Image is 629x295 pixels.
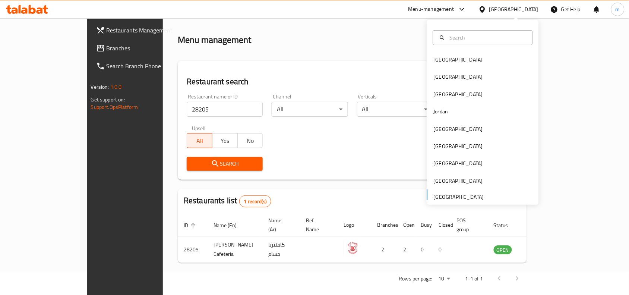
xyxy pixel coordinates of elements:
[433,236,451,263] td: 0
[397,236,415,263] td: 2
[91,82,109,92] span: Version:
[184,221,198,230] span: ID
[447,34,528,42] input: Search
[205,10,207,19] li: /
[262,236,300,263] td: كافتيريا حسام
[616,5,620,13] span: m
[494,221,518,230] span: Status
[434,177,483,185] div: [GEOGRAPHIC_DATA]
[190,135,209,146] span: All
[178,34,251,46] h2: Menu management
[357,102,433,117] div: All
[107,62,186,70] span: Search Branch Phone
[434,56,483,64] div: [GEOGRAPHIC_DATA]
[268,216,291,234] span: Name (Ar)
[215,135,235,146] span: Yes
[338,214,371,236] th: Logo
[494,245,512,254] div: OPEN
[434,90,483,98] div: [GEOGRAPHIC_DATA]
[91,95,125,104] span: Get support on:
[399,274,432,283] p: Rows per page:
[415,214,433,236] th: Busy
[434,142,483,150] div: [GEOGRAPHIC_DATA]
[272,102,348,117] div: All
[90,21,192,39] a: Restaurants Management
[91,102,138,112] a: Support.OpsPlatform
[415,236,433,263] td: 0
[527,214,553,236] th: Action
[212,133,238,148] button: Yes
[239,195,272,207] div: Total records count
[434,107,448,116] div: Jordan
[371,214,397,236] th: Branches
[241,135,260,146] span: No
[107,44,186,53] span: Branches
[237,133,263,148] button: No
[107,26,186,35] span: Restaurants Management
[110,82,122,92] span: 1.0.0
[184,195,271,207] h2: Restaurants list
[371,236,397,263] td: 2
[187,133,212,148] button: All
[433,214,451,236] th: Closed
[192,126,206,131] label: Upsell
[187,102,263,117] input: Search for restaurant name or ID..
[465,274,483,283] p: 1-1 of 1
[397,214,415,236] th: Open
[457,216,479,234] span: POS group
[187,76,518,87] h2: Restaurant search
[208,236,262,263] td: [PERSON_NAME] Cafeteria
[344,239,362,257] img: Husam Cafeteria
[306,216,329,234] span: Ref. Name
[178,236,208,263] td: 28205
[408,5,454,14] div: Menu-management
[434,125,483,133] div: [GEOGRAPHIC_DATA]
[434,159,483,167] div: [GEOGRAPHIC_DATA]
[193,159,257,169] span: Search
[90,57,192,75] a: Search Branch Phone
[435,273,453,285] div: Rows per page:
[489,5,538,13] div: [GEOGRAPHIC_DATA]
[90,39,192,57] a: Branches
[178,214,553,263] table: enhanced table
[187,157,263,171] button: Search
[210,10,260,19] span: Menu management
[434,73,483,81] div: [GEOGRAPHIC_DATA]
[214,221,246,230] span: Name (En)
[240,198,271,205] span: 1 record(s)
[494,246,512,254] span: OPEN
